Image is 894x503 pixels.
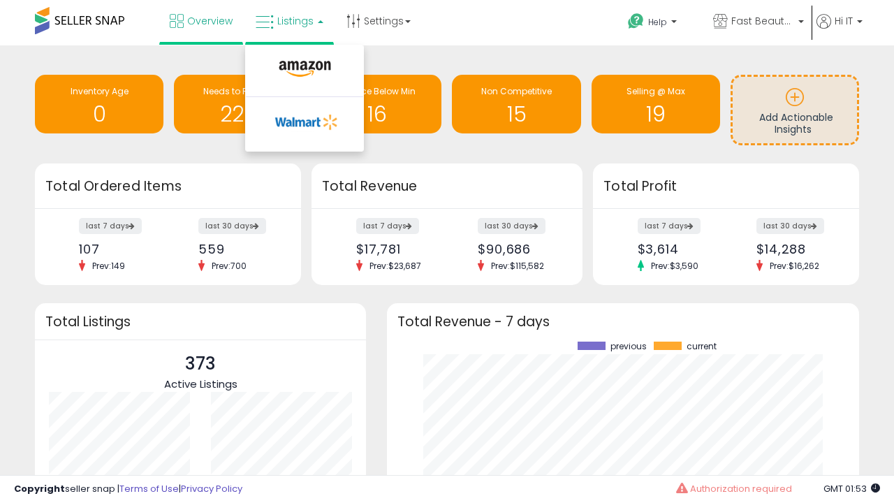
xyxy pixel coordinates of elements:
[599,103,713,126] h1: 19
[478,218,545,234] label: last 30 days
[85,260,132,272] span: Prev: 149
[174,75,302,133] a: Needs to Reprice 228
[164,377,237,391] span: Active Listings
[203,85,274,97] span: Needs to Reprice
[42,103,156,126] h1: 0
[356,242,437,256] div: $17,781
[277,14,314,28] span: Listings
[733,77,857,143] a: Add Actionable Insights
[14,483,242,496] div: seller snap | |
[119,482,179,495] a: Terms of Use
[452,75,580,133] a: Non Competitive 15
[205,260,254,272] span: Prev: 700
[731,14,794,28] span: Fast Beauty ([GEOGRAPHIC_DATA])
[187,14,233,28] span: Overview
[313,75,441,133] a: BB Price Below Min 16
[763,260,826,272] span: Prev: $16,262
[592,75,720,133] a: Selling @ Max 19
[756,218,824,234] label: last 30 days
[627,13,645,30] i: Get Help
[71,85,129,97] span: Inventory Age
[687,342,717,351] span: current
[816,14,863,45] a: Hi IT
[638,218,701,234] label: last 7 days
[459,103,573,126] h1: 15
[79,218,142,234] label: last 7 days
[322,177,572,196] h3: Total Revenue
[339,85,416,97] span: BB Price Below Min
[14,482,65,495] strong: Copyright
[198,242,277,256] div: 559
[198,218,266,234] label: last 30 days
[45,316,356,327] h3: Total Listings
[356,218,419,234] label: last 7 days
[397,316,849,327] h3: Total Revenue - 7 days
[45,177,291,196] h3: Total Ordered Items
[164,351,237,377] p: 373
[648,16,667,28] span: Help
[603,177,849,196] h3: Total Profit
[481,85,552,97] span: Non Competitive
[823,482,880,495] span: 2025-08-15 01:53 GMT
[617,2,701,45] a: Help
[835,14,853,28] span: Hi IT
[181,482,242,495] a: Privacy Policy
[484,260,551,272] span: Prev: $115,582
[626,85,685,97] span: Selling @ Max
[181,103,295,126] h1: 228
[756,242,835,256] div: $14,288
[759,110,833,137] span: Add Actionable Insights
[362,260,428,272] span: Prev: $23,687
[79,242,157,256] div: 107
[478,242,558,256] div: $90,686
[35,75,163,133] a: Inventory Age 0
[320,103,434,126] h1: 16
[638,242,716,256] div: $3,614
[610,342,647,351] span: previous
[644,260,705,272] span: Prev: $3,590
